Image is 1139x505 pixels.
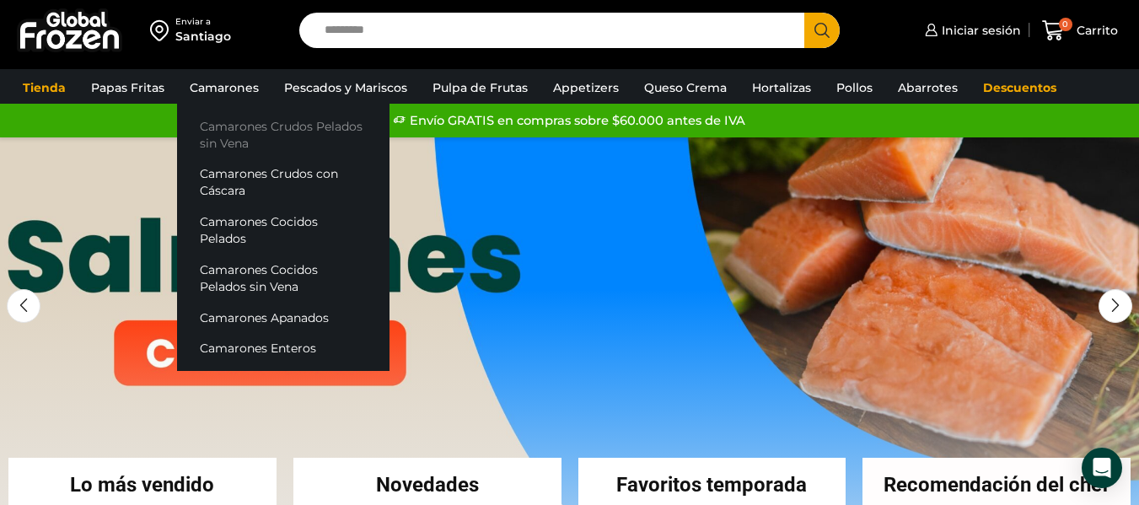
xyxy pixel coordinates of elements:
button: Search button [804,13,840,48]
a: Hortalizas [744,72,819,104]
span: 0 [1059,18,1072,31]
h2: Novedades [293,475,561,495]
span: Carrito [1072,22,1118,39]
a: Camarones [181,72,267,104]
a: Camarones Apanados [177,302,390,333]
a: Papas Fritas [83,72,173,104]
a: Iniciar sesión [921,13,1021,47]
h2: Recomendación del chef [862,475,1131,495]
a: Camarones Cocidos Pelados sin Vena [177,254,390,302]
a: Abarrotes [889,72,966,104]
div: Enviar a [175,16,231,28]
a: Pulpa de Frutas [424,72,536,104]
a: Camarones Crudos con Cáscara [177,158,390,207]
span: Iniciar sesión [938,22,1021,39]
div: Next slide [1099,289,1132,323]
h2: Favoritos temporada [578,475,846,495]
a: Queso Crema [636,72,735,104]
a: Camarones Crudos Pelados sin Vena [177,110,390,158]
a: Descuentos [975,72,1065,104]
a: 0 Carrito [1038,11,1122,51]
a: Camarones Cocidos Pelados [177,207,390,255]
img: address-field-icon.svg [150,16,175,45]
a: Pescados y Mariscos [276,72,416,104]
div: Open Intercom Messenger [1082,448,1122,488]
div: Santiago [175,28,231,45]
a: Appetizers [545,72,627,104]
h2: Lo más vendido [8,475,277,495]
div: Previous slide [7,289,40,323]
a: Camarones Enteros [177,333,390,364]
a: Pollos [828,72,881,104]
a: Tienda [14,72,74,104]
